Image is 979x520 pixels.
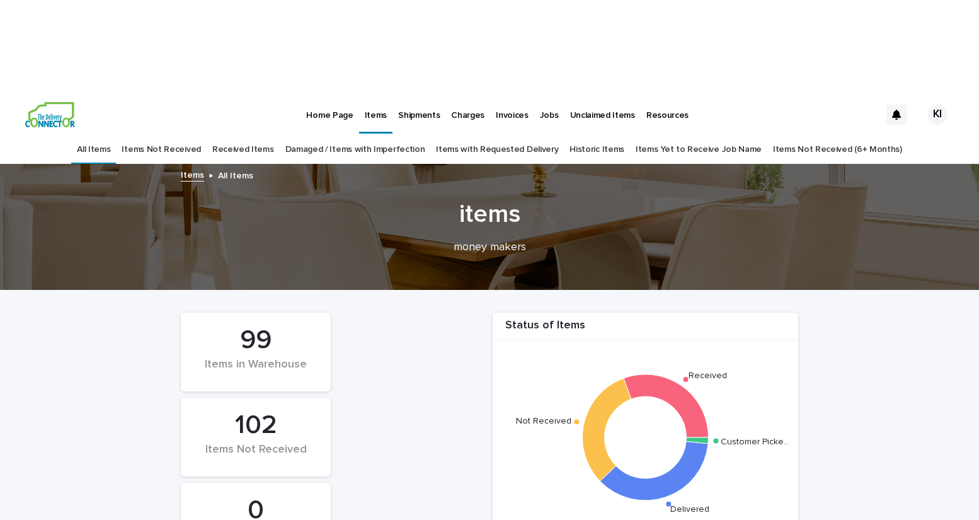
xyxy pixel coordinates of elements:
[285,135,425,165] a: Damaged / Items with Imperfection
[646,95,689,121] p: Resources
[570,135,624,165] a: Historic Items
[927,105,948,125] div: KI
[202,443,309,470] div: Items Not Received
[301,95,358,134] a: Home Page
[564,95,641,134] a: Unclaimed Items
[398,95,440,121] p: Shipments
[516,417,571,425] text: Not Received
[202,358,309,384] div: Items in Warehouse
[218,168,253,182] p: All Items
[445,95,490,134] a: Charges
[570,95,635,121] p: Unclaimed Items
[496,95,529,121] p: Invoices
[238,241,741,255] p: money makers
[122,135,200,165] a: Items Not Received
[212,135,274,165] a: Received Items
[540,95,559,121] p: Jobs
[670,505,709,514] text: Delivered
[636,135,762,165] a: Items Yet to Receive Job Name
[202,325,309,356] div: 99
[181,199,798,229] h1: items
[641,95,694,134] a: Resources
[77,135,110,165] a: All Items
[451,95,484,121] p: Charges
[181,167,204,182] a: Items
[359,95,392,132] a: Items
[534,95,564,134] a: Jobs
[490,95,534,134] a: Invoices
[306,95,353,121] p: Home Page
[365,95,387,121] p: Items
[202,410,309,441] div: 102
[773,135,902,165] a: Items Not Received (6+ Months)
[493,319,798,340] div: Status of Items
[436,135,558,165] a: Items with Requested Delivery
[25,102,75,127] img: aCWQmA6OSGG0Kwt8cj3c
[392,95,445,134] a: Shipments
[689,371,727,380] text: Received
[721,437,789,446] text: Customer Picke…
